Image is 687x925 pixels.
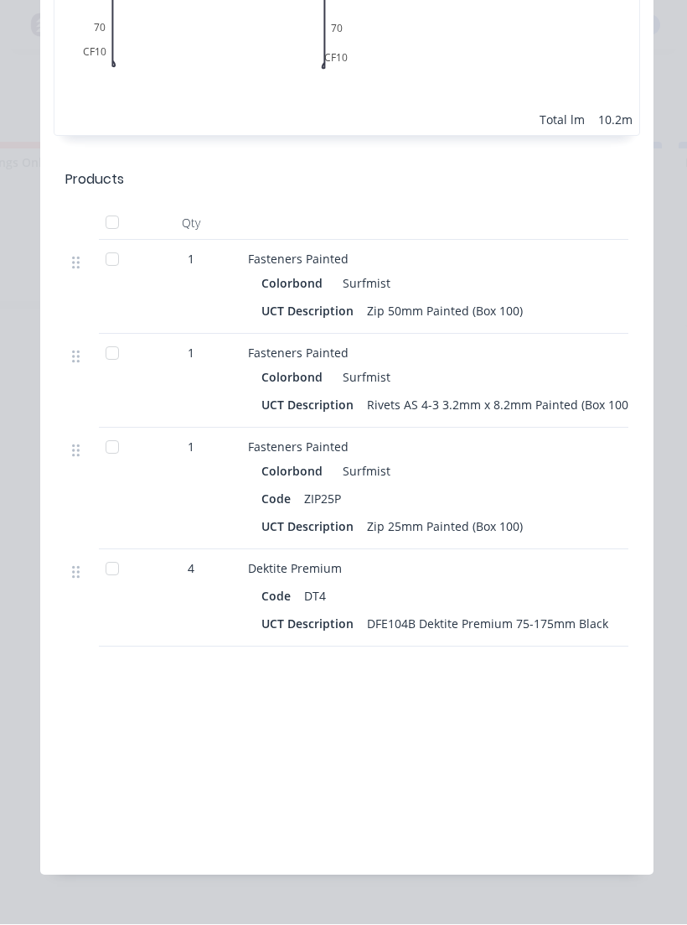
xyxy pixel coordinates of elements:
[297,585,333,609] div: DT4
[336,272,390,296] div: Surfmist
[261,612,360,637] div: UCT Description
[261,393,360,418] div: UCT Description
[248,252,349,268] span: Fasteners Painted
[336,366,390,390] div: Surfmist
[248,439,349,455] span: Fasteners Painted
[261,366,329,390] div: Colorbond
[261,515,360,539] div: UCT Description
[360,299,529,324] div: Zip 50mm Painted (Box 100)
[360,515,529,539] div: Zip 25mm Painted (Box 100)
[360,612,615,637] div: DFE104B Dektite Premium 75-175mm Black
[336,460,390,484] div: Surfmist
[261,460,329,484] div: Colorbond
[188,251,194,268] span: 1
[261,299,360,324] div: UCT Description
[65,170,124,190] div: Products
[261,487,297,512] div: Code
[598,112,633,129] div: 10.2m
[540,112,585,129] div: Total lm
[360,393,638,418] div: Rivets AS 4-3 3.2mm x 8.2mm Painted (Box 100)
[188,345,194,362] span: 1
[261,585,297,609] div: Code
[141,207,241,241] div: Qty
[188,560,194,578] span: 4
[248,561,342,577] span: Dektite Premium
[188,439,194,456] span: 1
[261,272,329,296] div: Colorbond
[297,487,348,512] div: ZIP25P
[248,346,349,361] span: Fasteners Painted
